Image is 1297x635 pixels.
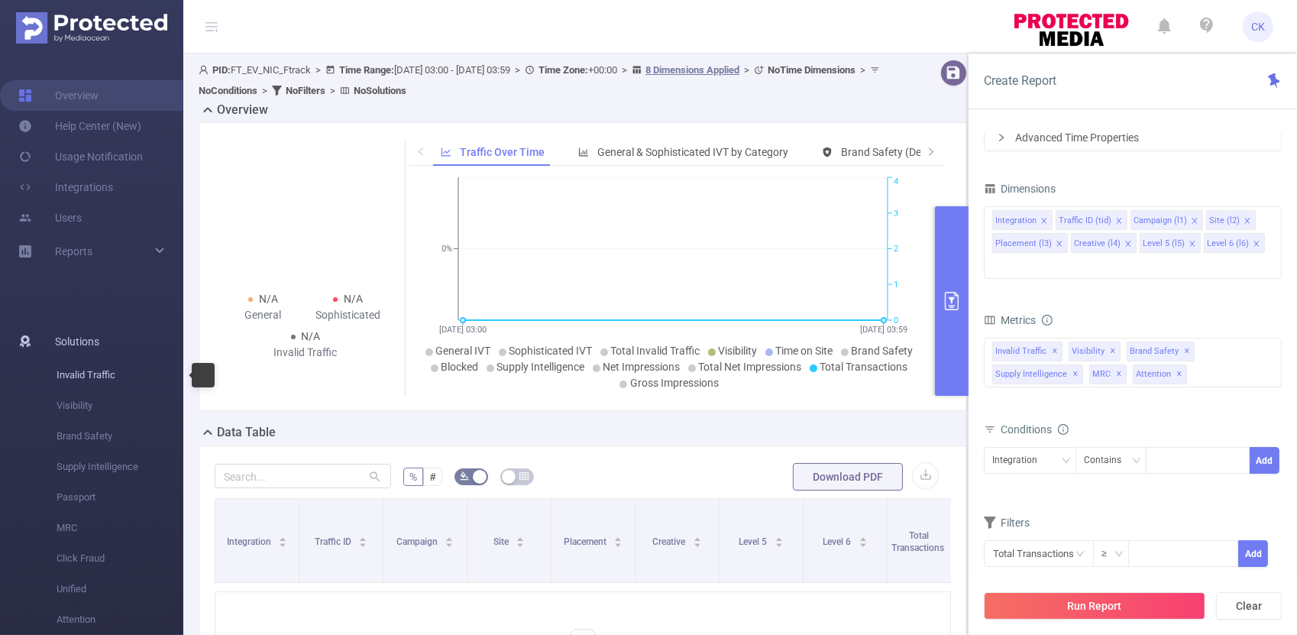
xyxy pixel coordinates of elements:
[859,535,868,544] div: Sort
[1130,210,1203,230] li: Campaign (l1)
[564,536,609,547] span: Placement
[359,535,367,539] i: icon: caret-up
[257,85,272,96] span: >
[221,307,306,323] div: General
[1132,456,1141,467] i: icon: down
[199,64,884,96] span: FT_EV_NIC_Ftrack [DATE] 03:00 - [DATE] 03:59 +00:00
[894,245,898,254] tspan: 2
[325,85,340,96] span: >
[1110,342,1116,361] span: ✕
[1071,233,1137,253] li: Creative (l4)
[793,463,903,491] button: Download PDF
[264,345,348,361] div: Invalid Traffic
[1251,11,1265,42] span: CK
[55,236,92,267] a: Reports
[436,345,491,357] span: General IVT
[57,390,183,421] span: Visibility
[614,541,623,546] i: icon: caret-down
[597,146,788,158] span: General & Sophisticated IVT by Category
[1204,233,1265,253] li: Level 6 (l6)
[302,330,321,342] span: N/A
[1209,211,1240,231] div: Site (l2)
[510,64,525,76] span: >
[429,471,436,483] span: #
[1127,342,1195,361] span: Brand Safety
[852,345,914,357] span: Brand Safety
[1191,217,1198,226] i: icon: close
[652,536,687,547] span: Creative
[18,141,143,172] a: Usage Notification
[516,535,525,544] div: Sort
[55,326,99,357] span: Solutions
[57,360,183,390] span: Invalid Traffic
[445,535,454,539] i: icon: caret-up
[57,482,183,513] span: Passport
[775,535,783,539] i: icon: caret-up
[259,293,278,305] span: N/A
[1056,210,1127,230] li: Traffic ID (tid)
[611,345,700,357] span: Total Invalid Traffic
[617,64,632,76] span: >
[217,423,276,442] h2: Data Table
[441,147,451,157] i: icon: line-chart
[1062,456,1071,467] i: icon: down
[217,101,268,119] h2: Overview
[359,541,367,546] i: icon: caret-down
[1101,541,1117,566] div: ≥
[856,64,870,76] span: >
[57,421,183,452] span: Brand Safety
[894,316,898,326] tspan: 0
[311,64,325,76] span: >
[493,536,511,547] span: Site
[1040,217,1048,226] i: icon: close
[57,574,183,604] span: Unified
[199,65,212,75] i: icon: user
[992,210,1053,230] li: Integration
[339,64,394,76] b: Time Range:
[497,361,585,373] span: Supply Intelligence
[1253,240,1260,249] i: icon: close
[516,535,525,539] i: icon: caret-up
[509,345,593,357] span: Sophisticated IVT
[984,592,1205,620] button: Run Report
[985,125,1281,151] div: icon: rightAdvanced Time Properties
[699,361,802,373] span: Total Net Impressions
[396,536,440,547] span: Campaign
[1143,234,1185,254] div: Level 5 (l5)
[315,536,354,547] span: Traffic ID
[57,513,183,543] span: MRC
[894,280,898,290] tspan: 1
[416,147,425,156] i: icon: left
[460,146,545,158] span: Traffic Over Time
[199,85,257,96] b: No Conditions
[894,209,898,219] tspan: 3
[614,535,623,539] i: icon: caret-up
[1206,210,1256,230] li: Site (l2)
[1042,315,1053,326] i: icon: info-circle
[992,342,1063,361] span: Invalid Traffic
[693,541,701,546] i: icon: caret-down
[992,364,1083,384] span: Supply Intelligence
[645,64,739,76] u: 8 Dimensions Applied
[18,202,82,233] a: Users
[775,535,784,544] div: Sort
[1140,233,1201,253] li: Level 5 (l5)
[1176,365,1182,384] span: ✕
[859,535,867,539] i: icon: caret-up
[1133,364,1187,384] span: Attention
[775,541,783,546] i: icon: caret-down
[1074,234,1121,254] div: Creative (l4)
[57,452,183,482] span: Supply Intelligence
[18,172,113,202] a: Integrations
[1069,342,1121,361] span: Visibility
[927,147,936,156] i: icon: right
[859,541,867,546] i: icon: caret-down
[306,307,390,323] div: Sophisticated
[992,233,1068,253] li: Placement (l3)
[984,183,1056,195] span: Dimensions
[279,541,287,546] i: icon: caret-down
[997,133,1006,142] i: icon: right
[1052,342,1058,361] span: ✕
[1184,342,1190,361] span: ✕
[18,111,141,141] a: Help Center (New)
